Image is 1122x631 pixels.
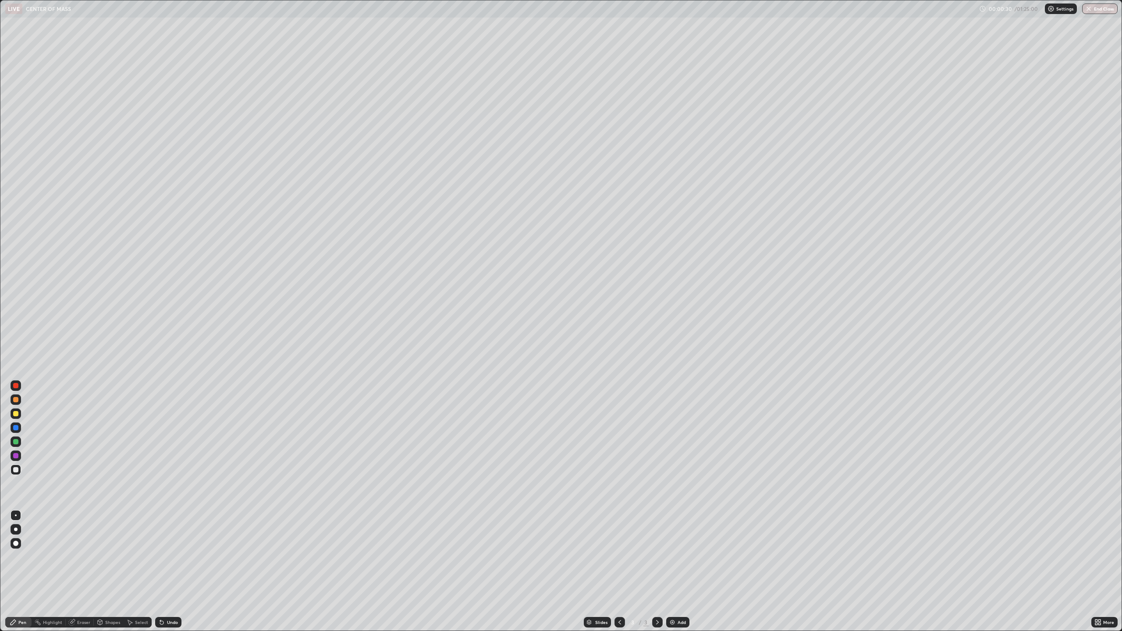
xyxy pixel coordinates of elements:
img: add-slide-button [669,619,676,626]
div: Highlight [43,620,62,624]
div: More [1103,620,1114,624]
div: / [639,620,642,625]
p: LIVE [8,5,20,12]
div: Undo [167,620,178,624]
button: End Class [1082,4,1118,14]
p: CENTER OF MASS [26,5,71,12]
img: end-class-cross [1085,5,1092,12]
div: 3 [643,618,649,626]
div: Select [135,620,148,624]
p: Settings [1056,7,1073,11]
div: Eraser [77,620,90,624]
img: class-settings-icons [1047,5,1055,12]
div: Shapes [105,620,120,624]
div: Pen [18,620,26,624]
div: Slides [595,620,607,624]
div: 3 [628,620,637,625]
div: Add [678,620,686,624]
